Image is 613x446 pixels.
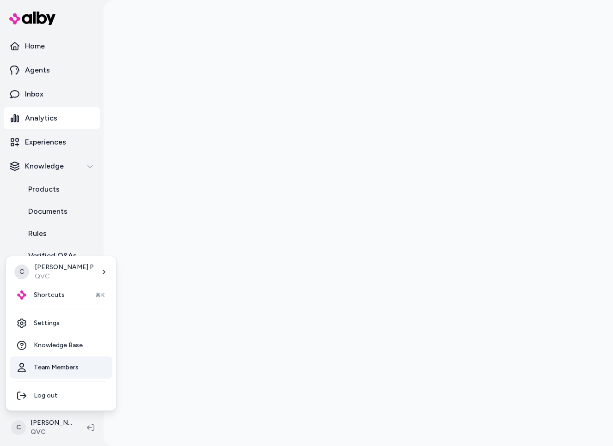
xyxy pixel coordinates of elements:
a: Settings [10,312,112,334]
p: QVC [35,272,94,281]
img: alby Logo [17,290,26,300]
div: Log out [10,385,112,407]
span: Knowledge Base [34,341,83,350]
p: [PERSON_NAME] P [35,263,94,272]
span: ⌘K [95,291,105,299]
a: Team Members [10,356,112,379]
span: C [14,265,29,279]
span: Shortcuts [34,290,65,300]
